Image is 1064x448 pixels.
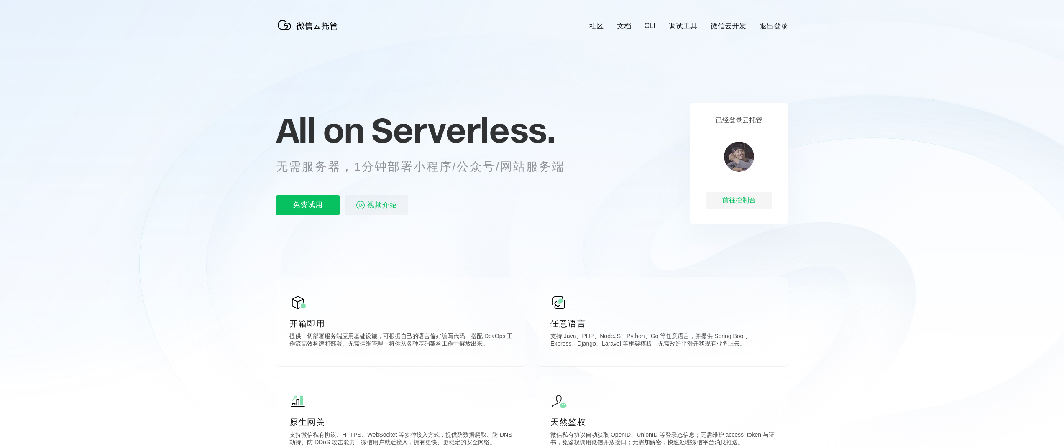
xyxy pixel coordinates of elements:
[289,333,514,349] p: 提供一切部署服务端应用基础设施，可根据自己的语言偏好编写代码，搭配 DevOps 工作流高效构建和部署。无需运维管理，将你从各种基础架构工作中解放出来。
[706,192,772,209] div: 前往控制台
[276,158,581,175] p: 无需服务器，1分钟部署小程序/公众号/网站服务端
[711,21,746,31] a: 微信云开发
[276,17,343,33] img: 微信云托管
[289,318,514,329] p: 开箱即用
[550,416,775,428] p: 天然鉴权
[550,318,775,329] p: 任意语言
[617,21,631,31] a: 文档
[276,195,340,215] p: 免费试用
[589,21,604,31] a: 社区
[276,28,343,35] a: 微信云托管
[550,431,775,448] p: 微信私有协议自动获取 OpenID、UnionID 等登录态信息；无需维护 access_token 与证书，免鉴权调用微信开放接口；无需加解密，快速处理微信平台消息推送。
[669,21,697,31] a: 调试工具
[367,195,397,215] span: 视频介绍
[716,116,762,125] p: 已经登录云托管
[289,416,514,428] p: 原生网关
[356,200,366,210] img: video_play.svg
[289,431,514,448] p: 支持微信私有协议、HTTPS、WebSocket 等多种接入方式，提供防数据爬取、防 DNS 劫持、防 DDoS 攻击能力，微信用户就近接入，拥有更快、更稳定的安全网络。
[276,109,363,151] span: All on
[550,333,775,349] p: 支持 Java、PHP、NodeJS、Python、Go 等任意语言，并提供 Spring Boot、Express、Django、Laravel 等框架模板，无需改造平滑迁移现有业务上云。
[371,109,555,151] span: Serverless.
[645,22,655,30] a: CLI
[760,21,788,31] a: 退出登录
